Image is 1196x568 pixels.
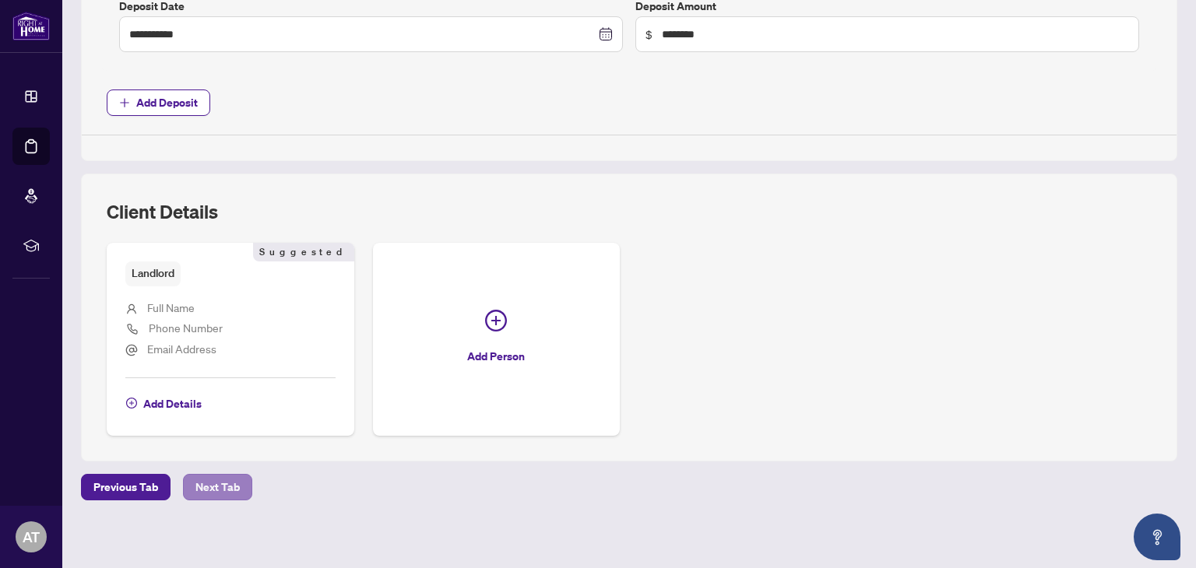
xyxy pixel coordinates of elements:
button: Add Deposit [107,89,210,116]
img: logo [12,12,50,40]
span: Phone Number [149,321,223,335]
span: plus [119,97,130,108]
span: $ [645,26,653,43]
span: Email Address [147,342,216,356]
span: Full Name [147,300,195,314]
button: Add Details [125,391,202,417]
span: plus-circle [485,310,507,331]
button: Open asap [1134,514,1180,560]
span: Suggested [253,243,354,261]
span: Add Details [143,391,202,416]
span: Add Person [467,344,525,369]
button: Previous Tab [81,474,171,500]
button: Next Tab [183,474,252,500]
button: Add Person [373,243,621,435]
span: Add Deposit [136,90,198,115]
span: plus-circle [126,398,137,408]
h2: Client Details [107,199,218,224]
span: Previous Tab [93,475,158,500]
span: Landlord [125,261,181,286]
span: AT [23,526,40,548]
span: Next Tab [195,475,240,500]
